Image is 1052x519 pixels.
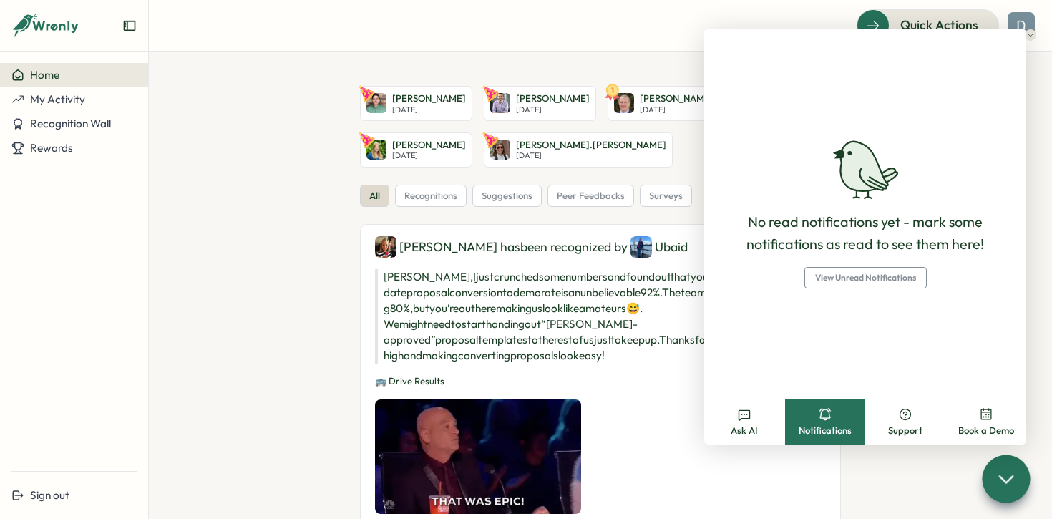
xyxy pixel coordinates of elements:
[30,117,111,130] span: Recognition Wall
[608,86,720,121] a: 1Karl Nicholson[PERSON_NAME][DATE]
[30,92,85,106] span: My Activity
[857,9,999,41] button: Quick Actions
[640,92,713,105] p: [PERSON_NAME]
[490,140,510,160] img: stefanie.lash
[785,399,866,445] button: Notifications
[375,269,826,364] p: [PERSON_NAME], I just crunched some numbers and found out that your year-to-date proposal convers...
[375,399,581,514] img: Recognition Image
[375,375,826,388] p: 🚌 Drive Results
[404,190,457,203] span: recognitions
[392,151,466,160] p: [DATE]
[375,236,826,258] div: [PERSON_NAME] has been recognized by
[484,132,673,168] a: stefanie.lash[PERSON_NAME].[PERSON_NAME][DATE]
[366,140,386,160] img: Kelly McGillis
[946,399,1027,445] button: Book a Demo
[958,425,1014,437] span: Book a Demo
[392,92,466,105] p: [PERSON_NAME]
[30,488,69,502] span: Sign out
[888,425,922,437] span: Support
[482,190,532,203] span: suggestions
[557,190,625,203] span: peer feedbacks
[640,105,713,115] p: [DATE]
[721,211,1009,256] p: No read notifications yet - mark some notifications as read to see them here!
[704,399,785,445] button: Ask AI
[516,139,666,152] p: [PERSON_NAME].[PERSON_NAME]
[611,85,614,95] text: 1
[30,141,73,155] span: Rewards
[815,268,916,288] span: View Unread Notifications
[122,19,137,33] button: Expand sidebar
[614,93,634,113] img: Karl Nicholson
[900,16,978,34] span: Quick Actions
[375,236,396,258] img: Bridget March
[649,190,683,203] span: surveys
[366,93,386,113] img: Trevor Kirsh
[360,132,472,168] a: Kelly McGillis[PERSON_NAME][DATE]
[392,139,466,152] p: [PERSON_NAME]
[484,86,596,121] a: Bronson Bullivant[PERSON_NAME][DATE]
[490,93,510,113] img: Bronson Bullivant
[630,236,688,258] div: Ubaid
[360,86,472,121] a: Trevor Kirsh[PERSON_NAME][DATE]
[731,425,758,437] span: Ask AI
[865,399,946,445] button: Support
[516,105,590,115] p: [DATE]
[799,425,852,437] span: Notifications
[516,151,666,160] p: [DATE]
[30,68,59,82] span: Home
[1008,12,1035,39] img: Daniel Mayo
[804,267,927,288] button: View Unread Notifications
[392,105,466,115] p: [DATE]
[516,92,590,105] p: [PERSON_NAME]
[369,190,380,203] span: all
[630,236,652,258] img: Ubaid Imtiaz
